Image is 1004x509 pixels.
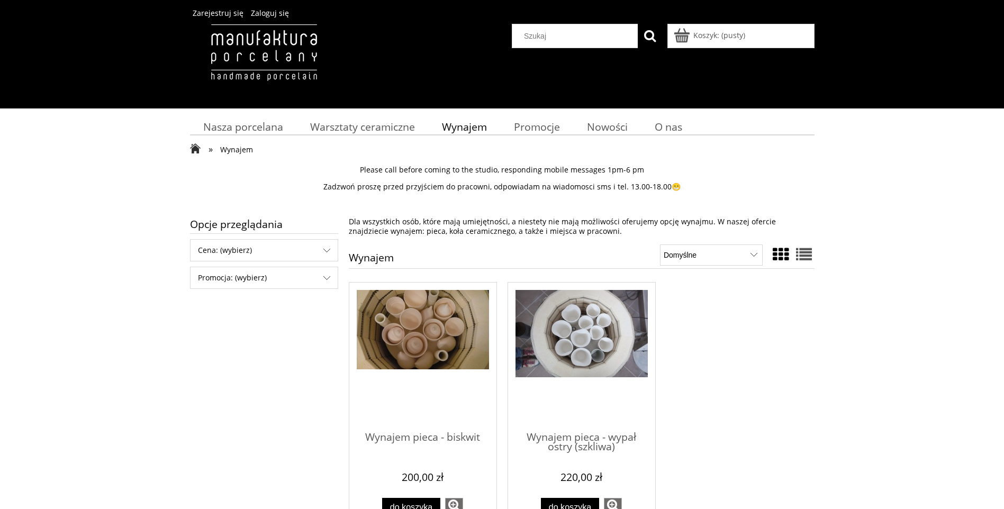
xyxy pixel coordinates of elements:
span: O nas [655,120,682,134]
em: 220,00 zł [560,470,602,484]
p: Zadzwoń proszę przed przyjściem do pracowni, odpowiadam na wiadomosci sms i tel. 13.00-18.00😁 [190,182,815,192]
span: Opcje przeglądania [190,215,338,233]
span: Wynajem [220,144,253,154]
p: Dla wszystkich osób, które mają umiejętności, a niestety nie mają możliwości oferujemy opcję wyna... [349,217,815,236]
button: Szukaj [638,24,662,48]
b: (pusty) [721,30,745,40]
a: Zaloguj się [251,8,289,18]
span: Promocja: (wybierz) [191,267,338,288]
div: Filtruj [190,267,338,289]
img: Wynajem pieca - biskwit [357,290,489,369]
em: 200,00 zł [402,470,444,484]
a: Przejdź do produktu Wynajem pieca - wypał ostry (szkliwa) [515,290,648,422]
span: Wynajem pieca - biskwit [357,422,489,454]
span: Promocje [514,120,560,134]
a: Wynajem [428,116,500,137]
a: Nasza porcelana [190,116,297,137]
p: Please call before coming to the studio, responding mobile messages 1pm-6 pm [190,165,815,175]
a: Przejdź do produktu Wynajem pieca - biskwit [357,290,489,422]
a: Wynajem pieca - biskwit [357,422,489,464]
a: Produkty w koszyku 0. Przejdź do koszyka [675,30,745,40]
select: Sortuj wg [660,244,762,266]
a: Nowości [573,116,641,137]
a: Warsztaty ceramiczne [296,116,428,137]
span: » [209,143,213,155]
img: Wynajem pieca - wypał ostry (szkliwa) [515,290,648,378]
div: Filtruj [190,239,338,261]
a: Widok pełny [796,243,812,265]
span: Warsztaty ceramiczne [310,120,415,134]
span: Koszyk: [693,30,719,40]
h1: Wynajem [349,252,394,268]
span: Nowości [587,120,628,134]
span: Nasza porcelana [203,120,283,134]
img: Manufaktura Porcelany [190,24,338,103]
span: Wynajem [442,120,487,134]
input: Szukaj w sklepie [516,24,638,48]
a: Promocje [500,116,573,137]
a: O nas [641,116,695,137]
a: Zarejestruj się [193,8,243,18]
a: Widok ze zdjęciem [773,243,789,265]
a: Wynajem pieca - wypał ostry (szkliwa) [515,422,648,464]
span: Wynajem pieca - wypał ostry (szkliwa) [515,422,648,454]
span: Cena: (wybierz) [191,240,338,261]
